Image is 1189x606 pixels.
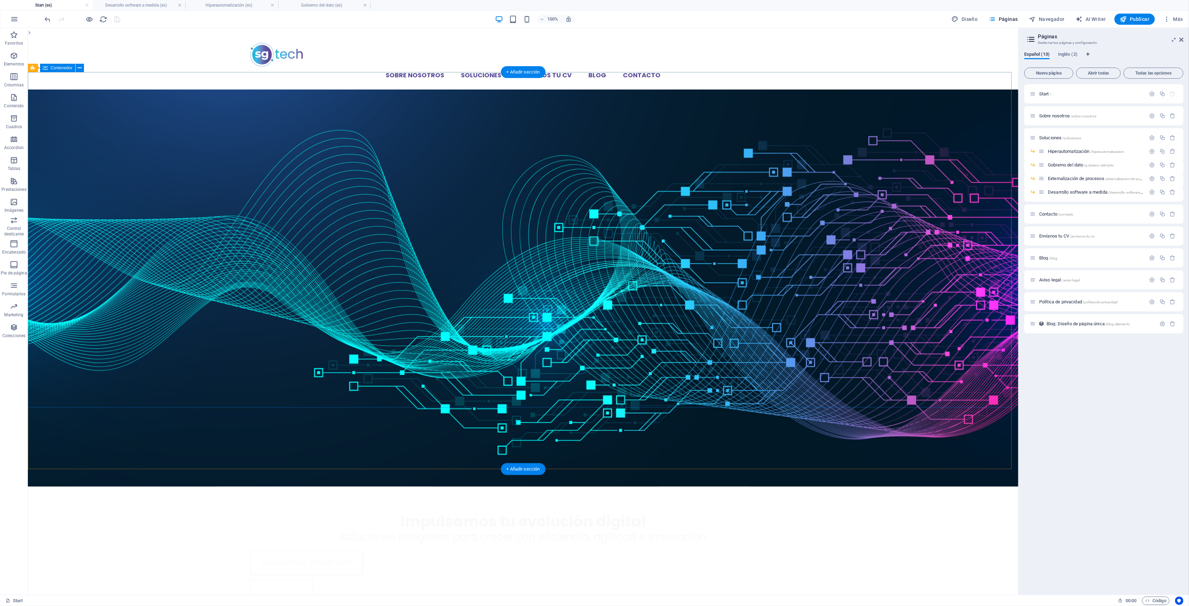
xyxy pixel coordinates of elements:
[1027,71,1070,75] span: Nueva página
[1159,211,1165,217] div: Duplicar
[1159,148,1165,154] div: Duplicar
[1039,277,1080,282] span: Haz clic para abrir la página
[1037,278,1146,282] div: Aviso legal/aviso-legal
[1149,148,1155,154] div: Configuración
[1048,162,1114,168] span: Haz clic para abrir la página
[1175,597,1183,605] button: Usercentrics
[1,187,26,192] p: Prestaciones
[989,16,1018,23] span: Páginas
[949,14,981,25] div: Diseño (Ctrl+Alt+Y)
[1039,233,1095,239] span: Envíanos tu CV
[1170,148,1176,154] div: Eliminar
[1149,211,1155,217] div: Configuración
[1145,597,1166,605] span: Código
[4,103,24,109] p: Contenido
[8,166,21,171] p: Tablas
[4,145,24,150] p: Accordion
[1170,277,1176,283] div: Eliminar
[949,14,981,25] button: Diseño
[1048,176,1151,181] span: Haz clic para abrir la página
[1024,52,1183,65] div: Pestañas de idiomas
[1046,176,1146,181] div: Externalización de procesos/externalizacion-de-procesos
[4,82,24,88] p: Columnas
[1039,299,1118,304] span: Política de privacidad
[1163,16,1183,23] span: Más
[44,15,52,23] i: Deshacer: Eliminar elementos (Ctrl+Z)
[1070,234,1095,238] span: /envianos-tu-cv
[1105,322,1130,326] span: /blog-elemento
[93,1,185,9] h4: Desarrollo software a medida (es)
[1039,255,1057,261] span: Blog
[1149,233,1155,239] div: Configuración
[1149,277,1155,283] div: Configuración
[1170,233,1176,239] div: Eliminar
[1114,14,1155,25] button: Publicar
[1149,162,1155,168] div: Configuración
[1037,256,1146,260] div: Blog/blog
[278,1,371,9] h4: Gobierno del dato (es)
[1170,162,1176,168] div: Eliminar
[1160,14,1186,25] button: Más
[1170,91,1176,97] div: La página principal no puede eliminarse
[1149,135,1155,141] div: Configuración
[1170,321,1176,327] div: Eliminar
[1046,190,1146,194] div: Desarrollo software a medida/desarrollo-software-a-medida
[1159,255,1165,261] div: Duplicar
[1039,113,1096,118] span: Sobre nosotros
[1159,189,1165,195] div: Duplicar
[1124,68,1183,79] button: Todas las opciones
[1073,14,1109,25] button: AI Writer
[1170,189,1176,195] div: Eliminar
[1118,597,1137,605] h6: Tiempo de la sesión
[1048,189,1156,195] span: Desarrollo software a medida
[1038,33,1183,40] h2: Páginas
[1170,255,1176,261] div: Eliminar
[1170,135,1176,141] div: Eliminar
[1048,149,1124,154] span: Haz clic para abrir la página
[1037,234,1146,238] div: Envíanos tu CV/envianos-tu-cv
[1062,278,1080,282] span: /aviso-legal
[1039,211,1073,217] span: Haz clic para abrir la página
[1076,68,1121,79] button: Abrir todas
[1037,114,1146,118] div: Sobre nosotros/sobre-nosotros
[1058,212,1073,216] span: /contacto
[51,66,72,70] span: Contenedor
[2,333,25,339] p: Colecciones
[1026,14,1067,25] button: Navegador
[1149,113,1155,119] div: Configuración
[1149,176,1155,181] div: Configuración
[1105,177,1151,181] span: /externalizacion-de-procesos
[1037,300,1146,304] div: Política de privacidad/politica-de-privacidad
[1159,299,1165,305] div: Duplicar
[1159,277,1165,283] div: Duplicar
[1046,163,1146,167] div: Gobierno del dato/gobierno-del-dato
[1076,16,1106,23] span: AI Writer
[1063,136,1081,140] span: /soluciones
[5,40,23,46] p: Favoritos
[2,249,26,255] p: Encabezado
[1130,598,1132,603] span: :
[501,463,545,475] div: + Añadir sección
[1159,135,1165,141] div: Duplicar
[1037,92,1146,96] div: Start/
[1159,233,1165,239] div: Duplicar
[6,124,22,130] p: Cuadros
[1142,597,1169,605] button: Código
[1090,150,1124,154] span: /hiperautomatizacion
[1084,163,1114,167] span: /gobierno-del-dato
[4,61,24,67] p: Elementos
[1083,300,1118,304] span: /politica-de-privacidad
[44,15,52,23] button: undo
[1071,114,1096,118] span: /sobre-nosotros
[1037,212,1146,216] div: Contacto/contacto
[1126,597,1136,605] span: 00 00
[1024,50,1050,60] span: Español (13)
[565,16,572,22] i: Al redimensionar, ajustar el nivel de zoom automáticamente para ajustarse al dispositivo elegido.
[1058,50,1078,60] span: Inglés (2)
[1,270,27,276] p: Pie de página
[1159,91,1165,97] div: Duplicar
[1037,135,1146,140] div: Soluciones/soluciones
[1159,162,1165,168] div: Duplicar
[1149,255,1155,261] div: Configuración
[1159,113,1165,119] div: Duplicar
